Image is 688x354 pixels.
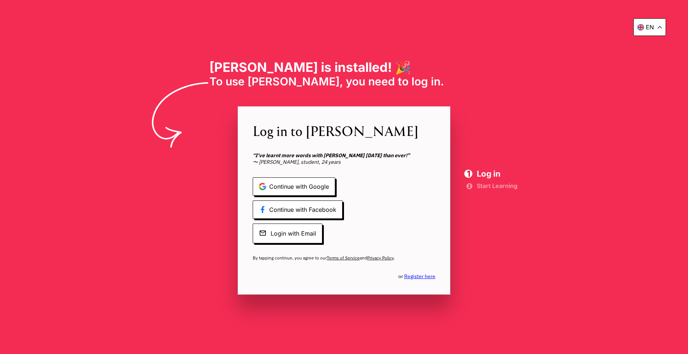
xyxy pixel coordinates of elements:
p: en [646,23,654,31]
a: Register here [404,273,435,280]
h1: [PERSON_NAME] is installed! 🎉 [209,59,479,75]
a: Privacy Policy [367,255,394,261]
a: Terms of Service [327,255,360,261]
span: Start Learning [477,183,517,188]
span: By tapping continue, you agree to our and . [253,255,435,261]
span: Log in [477,170,517,178]
span: or [398,273,435,280]
span: Login with Email [253,224,322,243]
span: To use [PERSON_NAME], you need to log in. ‎ ‎ ‎ ‎ ‎ ‎ ‎ ‎ ‎ ‎ ‎ ‎ [209,75,479,88]
span: 〜 [PERSON_NAME], student, 24 years [253,152,435,165]
span: Log in to [PERSON_NAME] [253,121,435,140]
span: Continue with Google [253,177,335,196]
span: Continue with Facebook [253,200,343,219]
b: “I’ve learnt more words with [PERSON_NAME] [DATE] than ever!” [253,152,410,159]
